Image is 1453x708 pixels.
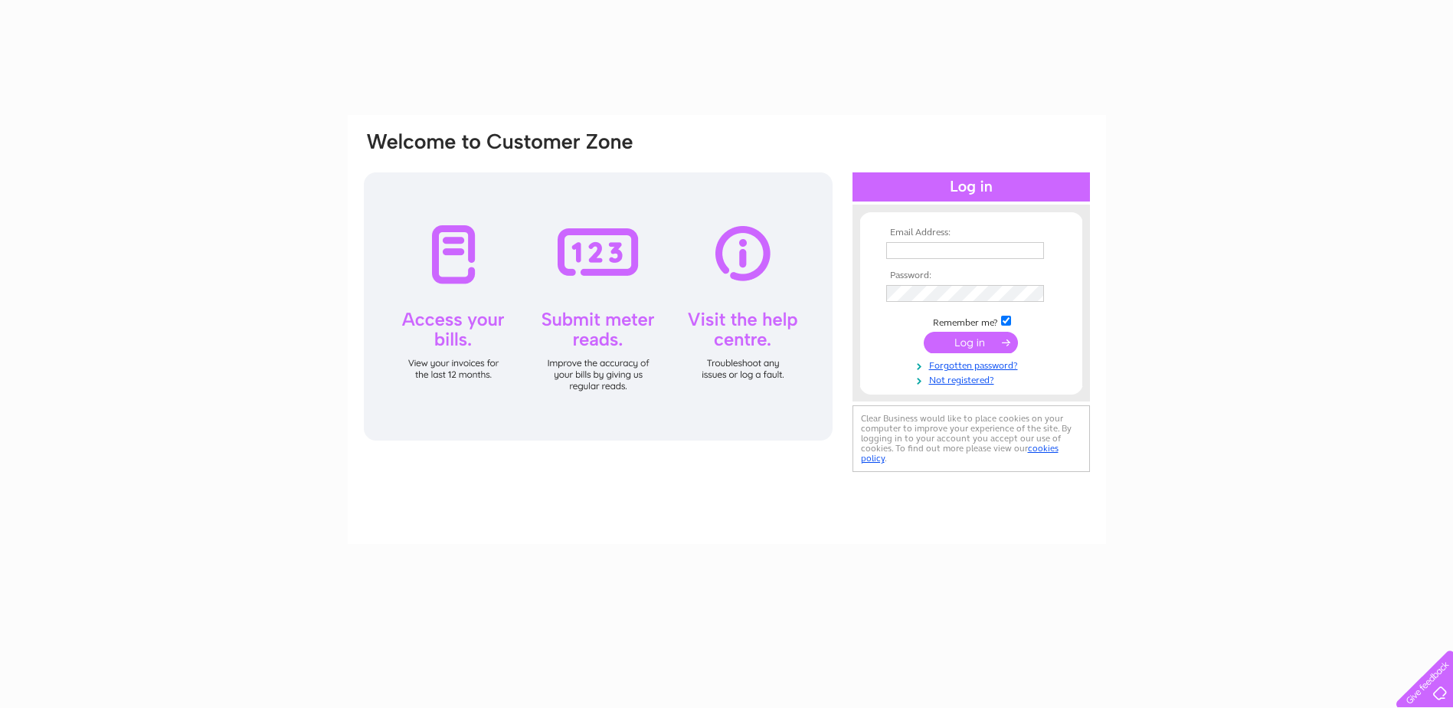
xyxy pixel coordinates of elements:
[886,357,1060,372] a: Forgotten password?
[886,372,1060,386] a: Not registered?
[924,332,1018,353] input: Submit
[882,313,1060,329] td: Remember me?
[882,270,1060,281] th: Password:
[852,405,1090,472] div: Clear Business would like to place cookies on your computer to improve your experience of the sit...
[861,443,1059,464] a: cookies policy
[882,228,1060,238] th: Email Address:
